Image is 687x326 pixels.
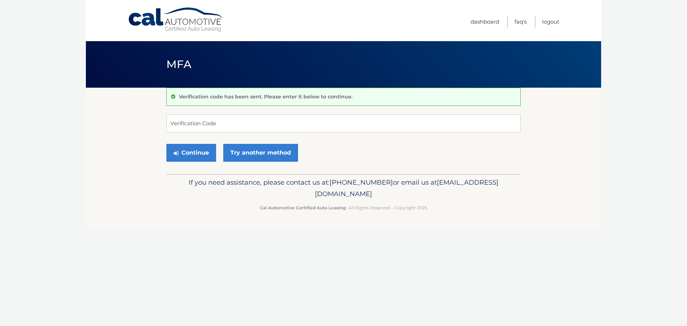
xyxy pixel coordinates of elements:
span: [EMAIL_ADDRESS][DOMAIN_NAME] [315,178,498,198]
a: FAQ's [515,16,527,28]
a: Cal Automotive [128,7,224,33]
p: Verification code has been sent. Please enter it below to continue. [179,93,352,100]
span: MFA [166,58,191,71]
strong: Cal Automotive Certified Auto Leasing [260,205,346,210]
p: If you need assistance, please contact us at: or email us at [171,177,516,200]
button: Continue [166,144,216,162]
span: [PHONE_NUMBER] [330,178,393,186]
input: Verification Code [166,115,521,132]
a: Logout [542,16,559,28]
a: Dashboard [471,16,499,28]
a: Try another method [223,144,298,162]
p: - All Rights Reserved - Copyright 2025 [171,204,516,211]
